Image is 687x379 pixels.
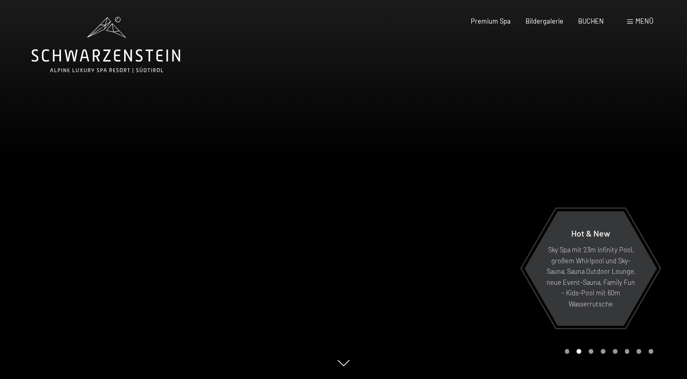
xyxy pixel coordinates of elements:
div: Carousel Page 8 [649,349,653,354]
div: Carousel Page 2 (Current Slide) [577,349,581,354]
span: Menü [635,17,653,25]
div: Carousel Page 4 [601,349,605,354]
div: Carousel Pagination [561,349,653,354]
div: Carousel Page 6 [625,349,630,354]
span: Hot & New [571,228,610,238]
div: Carousel Page 5 [613,349,618,354]
div: Carousel Page 1 [565,349,570,354]
div: Carousel Page 3 [589,349,593,354]
a: BUCHEN [578,17,604,25]
p: Sky Spa mit 23m Infinity Pool, großem Whirlpool und Sky-Sauna, Sauna Outdoor Lounge, neue Event-S... [545,244,637,309]
a: Hot & New Sky Spa mit 23m Infinity Pool, großem Whirlpool und Sky-Sauna, Sauna Outdoor Lounge, ne... [524,211,658,326]
a: Premium Spa [471,17,511,25]
a: Bildergalerie [526,17,563,25]
div: Carousel Page 7 [637,349,641,354]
